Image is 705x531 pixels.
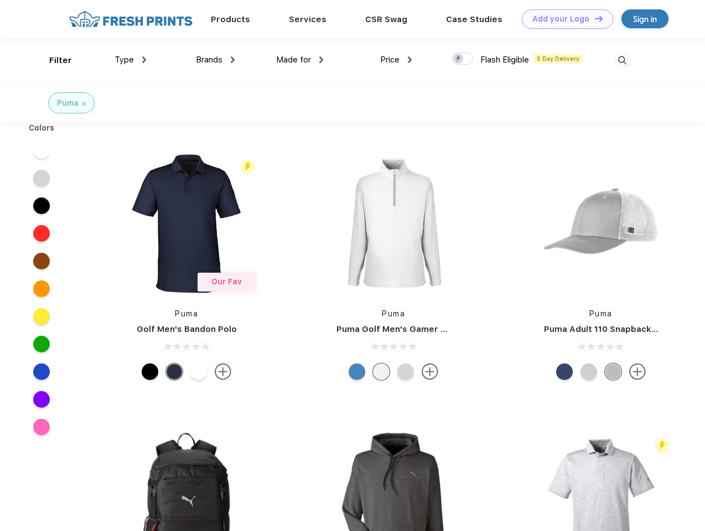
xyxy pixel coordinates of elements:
a: Golf Men's Bandon Polo [137,324,237,334]
span: 5 Day Delivery [533,54,583,64]
div: Bright Cobalt [349,363,365,380]
img: DT [595,15,603,22]
a: Puma [382,309,405,318]
div: High Rise [397,363,414,380]
a: Puma Golf Men's Gamer Golf Quarter-Zip [336,324,511,334]
div: Colors [20,122,63,134]
span: Brands [196,55,222,65]
img: flash_active_toggle.svg [240,159,255,174]
a: Services [289,14,326,24]
div: Quarry Brt Whit [580,363,597,380]
a: Products [211,14,250,24]
img: more.svg [629,363,646,380]
a: CSR Swag [365,14,407,24]
div: Add your Logo [532,14,589,24]
a: Puma [175,309,198,318]
img: fo%20logo%202.webp [66,9,196,29]
img: func=resize&h=266 [113,150,260,297]
div: Navy Blazer [166,363,183,380]
div: Puma Black [142,363,158,380]
img: func=resize&h=266 [527,150,675,297]
span: Our Fav [211,277,242,286]
img: more.svg [215,363,231,380]
img: flash_active_toggle.svg [655,438,670,453]
img: filter_cancel.svg [82,102,86,106]
img: desktop_search.svg [613,51,631,70]
span: Made for [276,55,311,65]
img: dropdown.png [319,56,323,63]
div: Filter [49,54,72,67]
a: Sign in [621,9,668,28]
div: Puma [57,97,79,109]
div: Peacoat with Qut Shd [556,363,573,380]
span: Type [115,55,134,65]
img: more.svg [422,363,438,380]
div: Bright White [190,363,207,380]
div: Bright White [373,363,390,380]
span: Price [380,55,400,65]
img: dropdown.png [142,56,146,63]
img: func=resize&h=266 [320,150,467,297]
span: Flash Eligible [480,55,529,65]
img: dropdown.png [231,56,235,63]
div: Sign in [633,13,657,25]
a: Puma [589,309,613,318]
div: Quarry with Brt Whit [605,363,621,380]
img: dropdown.png [408,56,412,63]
